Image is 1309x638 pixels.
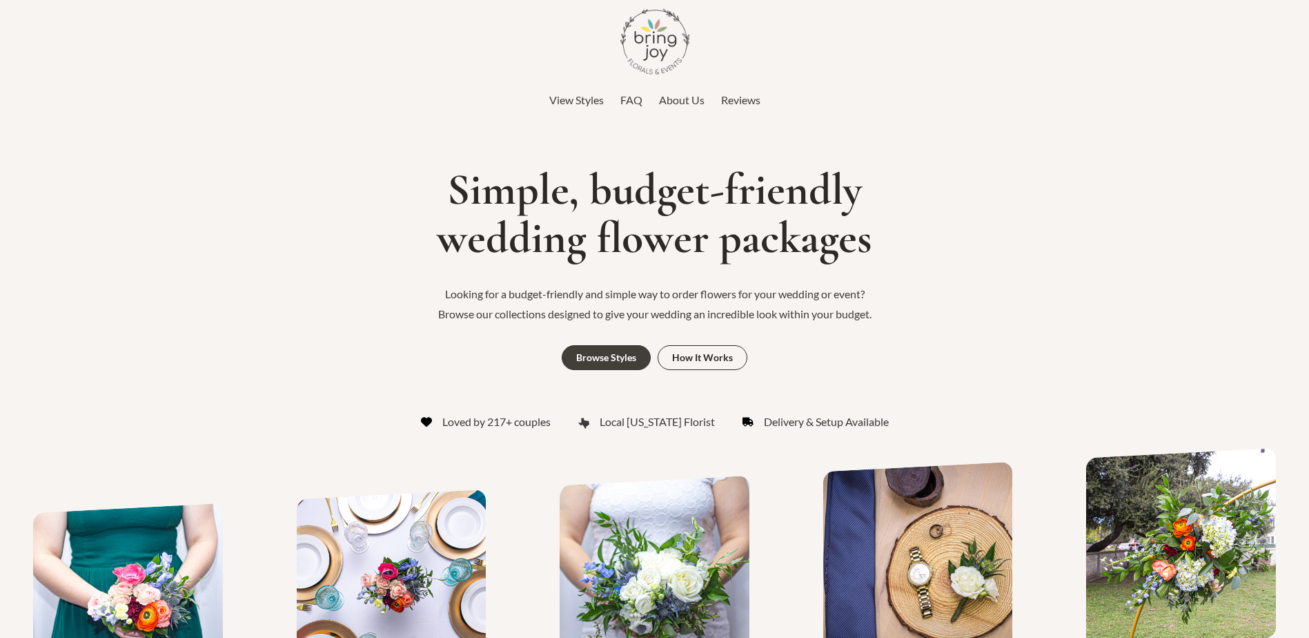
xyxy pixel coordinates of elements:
[549,90,604,110] a: View Styles
[721,90,760,110] a: Reviews
[442,412,551,432] span: Loved by 217+ couples
[764,412,889,432] span: Delivery & Setup Available
[600,412,715,432] span: Local [US_STATE] Florist
[620,90,642,110] a: FAQ
[672,353,733,362] div: How It Works
[620,93,642,106] span: FAQ
[427,284,883,325] p: Looking for a budget-friendly and simple way to order flowers for your wedding or event? Browse o...
[576,353,636,362] div: Browse Styles
[721,93,760,106] span: Reviews
[7,166,1302,263] h1: Simple, budget-friendly wedding flower packages
[549,93,604,106] span: View Styles
[658,345,747,370] a: How It Works
[562,345,651,370] a: Browse Styles
[659,93,705,106] span: About Us
[241,90,1069,110] nav: Top Header Menu
[659,90,705,110] a: About Us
